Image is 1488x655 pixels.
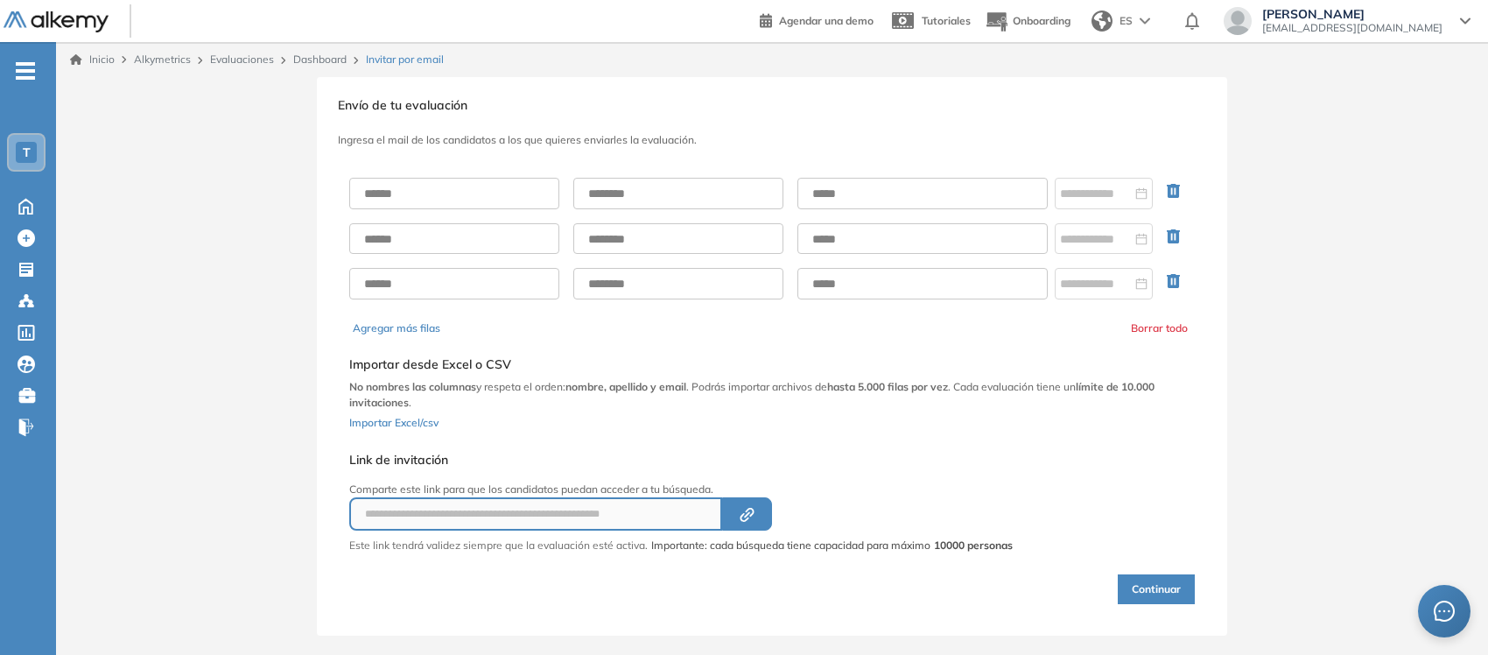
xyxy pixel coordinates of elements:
a: Dashboard [293,53,347,66]
b: nombre, apellido y email [565,380,686,393]
p: Comparte este link para que los candidatos puedan acceder a tu búsqueda. [349,482,1013,497]
img: arrow [1140,18,1150,25]
span: [PERSON_NAME] [1262,7,1442,21]
span: Importar Excel/csv [349,416,439,429]
span: T [23,145,31,159]
button: Importar Excel/csv [349,411,439,432]
button: Borrar todo [1131,320,1188,336]
h3: Envío de tu evaluación [338,98,1206,113]
span: Agendar una demo [779,14,874,27]
i: - [16,69,35,73]
span: ES [1120,13,1133,29]
span: [EMAIL_ADDRESS][DOMAIN_NAME] [1262,21,1442,35]
span: Invitar por email [366,52,444,67]
span: Importante: cada búsqueda tiene capacidad para máximo [651,538,1013,553]
b: límite de 10.000 invitaciones [349,380,1155,409]
span: Onboarding [1013,14,1070,27]
a: Agendar una demo [760,9,874,30]
span: Tutoriales [922,14,971,27]
button: Agregar más filas [353,320,440,336]
b: No nombres las columnas [349,380,476,393]
h3: Ingresa el mail de los candidatos a los que quieres enviarles la evaluación. [338,134,1206,146]
h5: Importar desde Excel o CSV [349,357,1195,372]
img: world [1091,11,1112,32]
p: y respeta el orden: . Podrás importar archivos de . Cada evaluación tiene un . [349,379,1195,411]
a: Inicio [70,52,115,67]
strong: 10000 personas [934,539,1013,552]
h5: Link de invitación [349,453,1013,468]
button: Continuar [1118,574,1195,604]
button: Onboarding [985,3,1070,40]
span: message [1434,601,1455,622]
b: hasta 5.000 filas por vez [827,380,948,393]
span: Alkymetrics [134,53,191,66]
p: Este link tendrá validez siempre que la evaluación esté activa. [349,538,648,553]
img: Logo [4,11,109,33]
a: Evaluaciones [210,53,274,66]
